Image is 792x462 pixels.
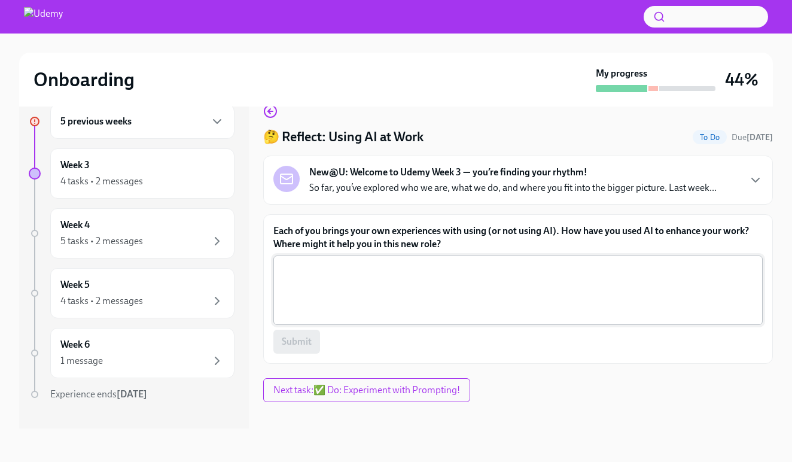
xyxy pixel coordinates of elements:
[60,218,90,232] h6: Week 4
[117,388,147,400] strong: [DATE]
[732,132,773,142] span: Due
[263,128,424,146] h4: 🤔 Reflect: Using AI at Work
[747,132,773,142] strong: [DATE]
[273,384,460,396] span: Next task : ✅ Do: Experiment with Prompting!
[309,181,717,194] p: So far, you’ve explored who we are, what we do, and where you fit into the bigger picture. Last w...
[29,208,234,259] a: Week 45 tasks • 2 messages
[596,67,647,80] strong: My progress
[725,69,759,90] h3: 44%
[732,132,773,143] span: October 4th, 2025 09:00
[60,159,90,172] h6: Week 3
[29,268,234,318] a: Week 54 tasks • 2 messages
[60,115,132,128] h6: 5 previous weeks
[60,294,143,308] div: 4 tasks • 2 messages
[273,224,763,251] label: Each of you brings your own experiences with using (or not using AI). How have you used AI to enh...
[50,388,147,400] span: Experience ends
[263,378,470,402] button: Next task:✅ Do: Experiment with Prompting!
[50,104,234,139] div: 5 previous weeks
[60,338,90,351] h6: Week 6
[29,148,234,199] a: Week 34 tasks • 2 messages
[29,328,234,378] a: Week 61 message
[309,166,587,179] strong: New@U: Welcome to Udemy Week 3 — you’re finding your rhythm!
[60,278,90,291] h6: Week 5
[60,175,143,188] div: 4 tasks • 2 messages
[60,354,103,367] div: 1 message
[24,7,63,26] img: Udemy
[33,68,135,92] h2: Onboarding
[60,235,143,248] div: 5 tasks • 2 messages
[693,133,727,142] span: To Do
